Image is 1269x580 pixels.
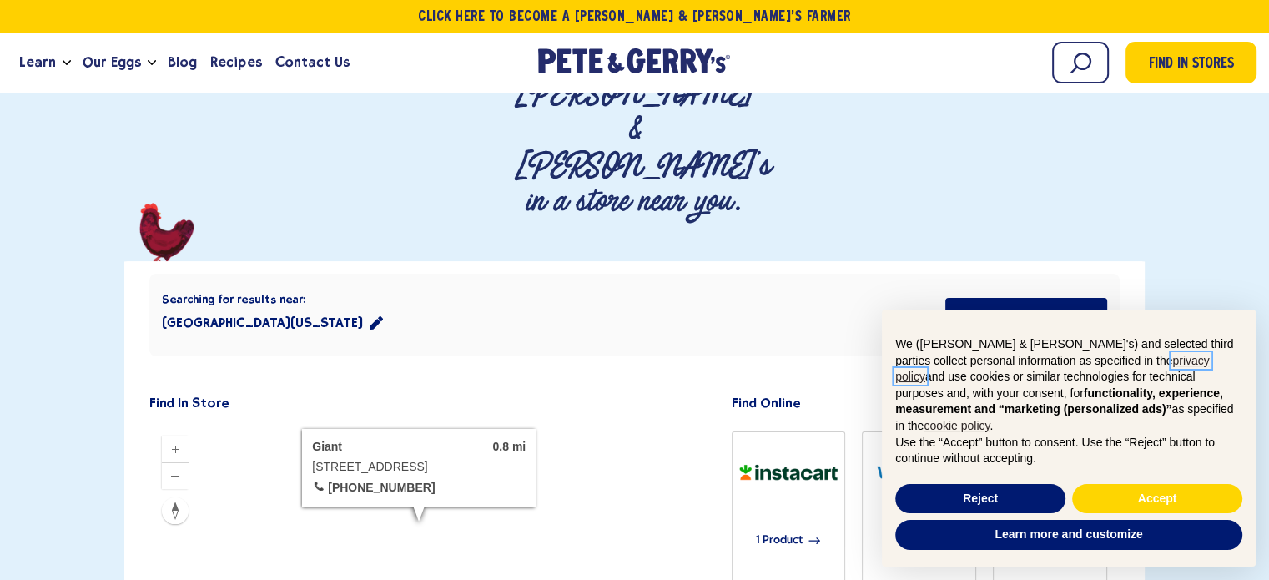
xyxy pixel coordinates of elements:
[514,39,754,219] p: Find [PERSON_NAME] & [PERSON_NAME]'s in a store near you.
[76,40,148,85] a: Our Eggs
[895,484,1065,514] button: Reject
[83,52,141,73] span: Our Eggs
[210,52,261,73] span: Recipes
[1149,53,1234,76] span: Find in Stores
[1052,42,1109,83] input: Search
[19,52,56,73] span: Learn
[895,520,1242,550] button: Learn more and customize
[1125,42,1256,83] a: Find in Stores
[148,60,156,66] button: Open the dropdown menu for Our Eggs
[63,60,71,66] button: Open the dropdown menu for Learn
[269,40,356,85] a: Contact Us
[13,40,63,85] a: Learn
[895,354,1210,384] a: privacy policy
[204,40,268,85] a: Recipes
[895,435,1242,467] p: Use the “Accept” button to consent. Use the “Reject” button to continue without accepting.
[895,336,1242,435] p: We ([PERSON_NAME] & [PERSON_NAME]'s) and selected third parties collect personal information as s...
[924,419,990,432] a: cookie policy
[275,52,350,73] span: Contact Us
[168,52,197,73] span: Blog
[161,40,204,85] a: Blog
[1072,484,1242,514] button: Accept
